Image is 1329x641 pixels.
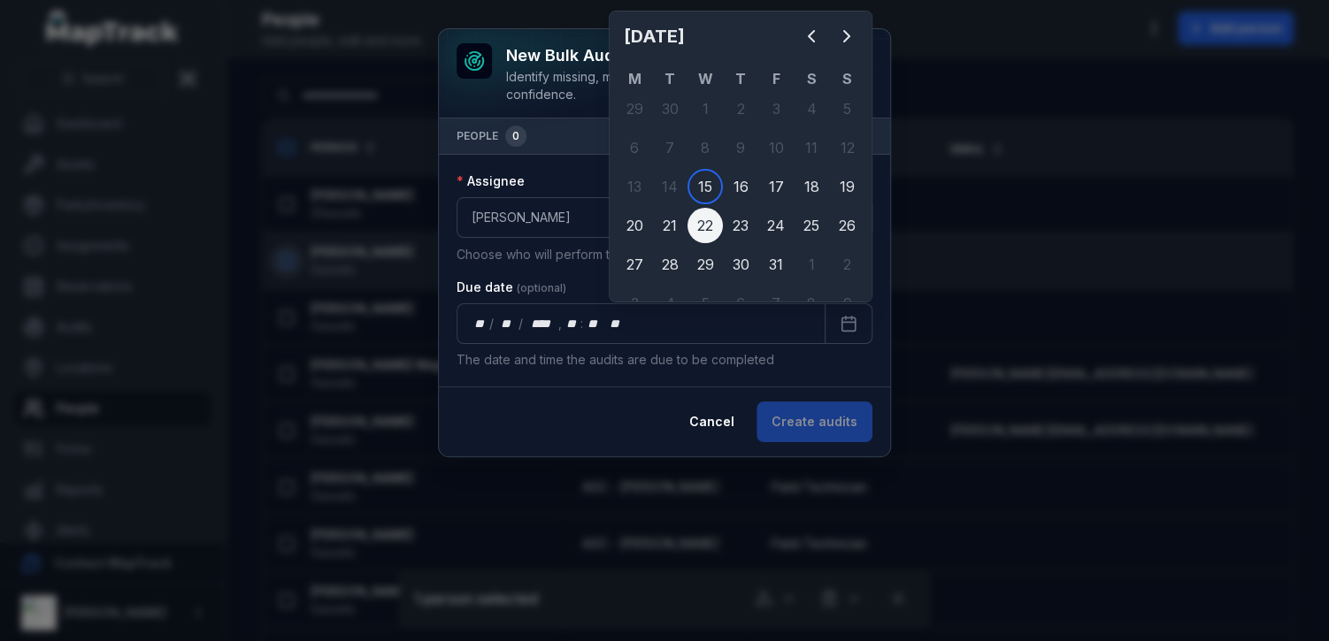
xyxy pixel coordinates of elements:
div: Friday 3 October 2025 [758,91,794,126]
table: October 2025 [617,68,864,323]
div: day, [472,315,489,332]
div: 25 [794,208,829,243]
div: October 2025 [617,19,864,323]
div: 16 [723,169,758,204]
div: Wednesday 5 November 2025 [688,286,723,321]
div: Tuesday 21 October 2025 [652,208,688,243]
div: Tuesday 4 November 2025 [652,286,688,321]
div: 12 [829,130,864,165]
div: 10 [758,130,794,165]
th: T [652,68,688,89]
label: Due date [457,279,566,296]
div: 3 [758,91,794,126]
button: Calendar [825,303,872,344]
div: 28 [652,247,688,282]
div: Identify missing, moved, or untracked assets with confidence. [506,68,844,103]
button: Cancel [674,401,749,442]
button: Next [829,19,864,54]
h3: New bulk audit [506,43,844,68]
div: Thursday 23 October 2025 [723,208,758,243]
div: Friday 31 October 2025 [758,247,794,282]
div: 7 [652,130,688,165]
div: am/pm, [606,315,626,332]
th: S [794,68,829,89]
div: year, [525,315,557,332]
div: Thursday 30 October 2025 [723,247,758,282]
div: 21 [652,208,688,243]
div: Thursday 9 October 2025 [723,130,758,165]
div: : [580,315,585,332]
div: Saturday 11 October 2025 [794,130,829,165]
div: Sunday 9 November 2025 [829,286,864,321]
th: F [758,68,794,89]
div: 4 [652,286,688,321]
div: 14 [652,169,688,204]
div: Sunday 2 November 2025 [829,247,864,282]
div: 5 [829,91,864,126]
div: Monday 29 September 2025 [617,91,652,126]
div: 1 [688,91,723,126]
div: 2 [723,91,758,126]
div: 8 [688,130,723,165]
div: 18 [794,169,829,204]
div: Friday 10 October 2025 [758,130,794,165]
div: 30 [652,91,688,126]
div: Saturday 25 October 2025 [794,208,829,243]
p: The date and time the audits are due to be completed [457,351,872,369]
div: 6 [617,130,652,165]
div: Saturday 8 November 2025 [794,286,829,321]
th: M [617,68,652,89]
div: 30 [723,247,758,282]
th: S [829,68,864,89]
div: / [519,315,525,332]
div: Wednesday 8 October 2025 [688,130,723,165]
div: 6 [723,286,758,321]
label: Assignee [457,172,525,190]
div: Wednesday 29 October 2025 [688,247,723,282]
div: Sunday 19 October 2025 [829,169,864,204]
div: 26 [829,208,864,243]
div: 29 [617,91,652,126]
div: 19 [829,169,864,204]
div: 24 [758,208,794,243]
div: hour, [563,315,580,332]
div: Monday 13 October 2025 [617,169,652,204]
div: Tuesday 28 October 2025 [652,247,688,282]
div: 17 [758,169,794,204]
div: 20 [617,208,652,243]
div: Tuesday 7 October 2025 [652,130,688,165]
span: people [457,126,526,147]
div: Monday 6 October 2025 [617,130,652,165]
div: Tuesday 30 September 2025 [652,91,688,126]
div: 29 [688,247,723,282]
div: Wednesday 1 October 2025 [688,91,723,126]
div: month, [495,315,519,332]
div: 5 [688,286,723,321]
div: 7 [758,286,794,321]
th: T [723,68,758,89]
div: 9 [829,286,864,321]
div: Saturday 18 October 2025 [794,169,829,204]
div: Calendar [617,19,864,363]
div: Monday 3 November 2025 [617,286,652,321]
div: Tuesday 14 October 2025 [652,169,688,204]
div: 8 [794,286,829,321]
div: 15 [688,169,723,204]
h2: [DATE] [624,24,794,49]
div: minute, [585,315,603,332]
div: / [489,315,495,332]
div: 4 [794,91,829,126]
div: 0 [505,126,526,147]
div: Thursday 16 October 2025 [723,169,758,204]
div: 1 [794,247,829,282]
div: 31 [758,247,794,282]
div: Monday 27 October 2025 [617,247,652,282]
div: Thursday 2 October 2025 [723,91,758,126]
div: Friday 17 October 2025 [758,169,794,204]
div: , [557,315,563,332]
div: Friday 24 October 2025 [758,208,794,243]
div: Friday 7 November 2025 [758,286,794,321]
div: Sunday 5 October 2025 [829,91,864,126]
div: Today, Wednesday 15 October 2025, First available date [688,169,723,204]
div: 22 [688,208,723,243]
